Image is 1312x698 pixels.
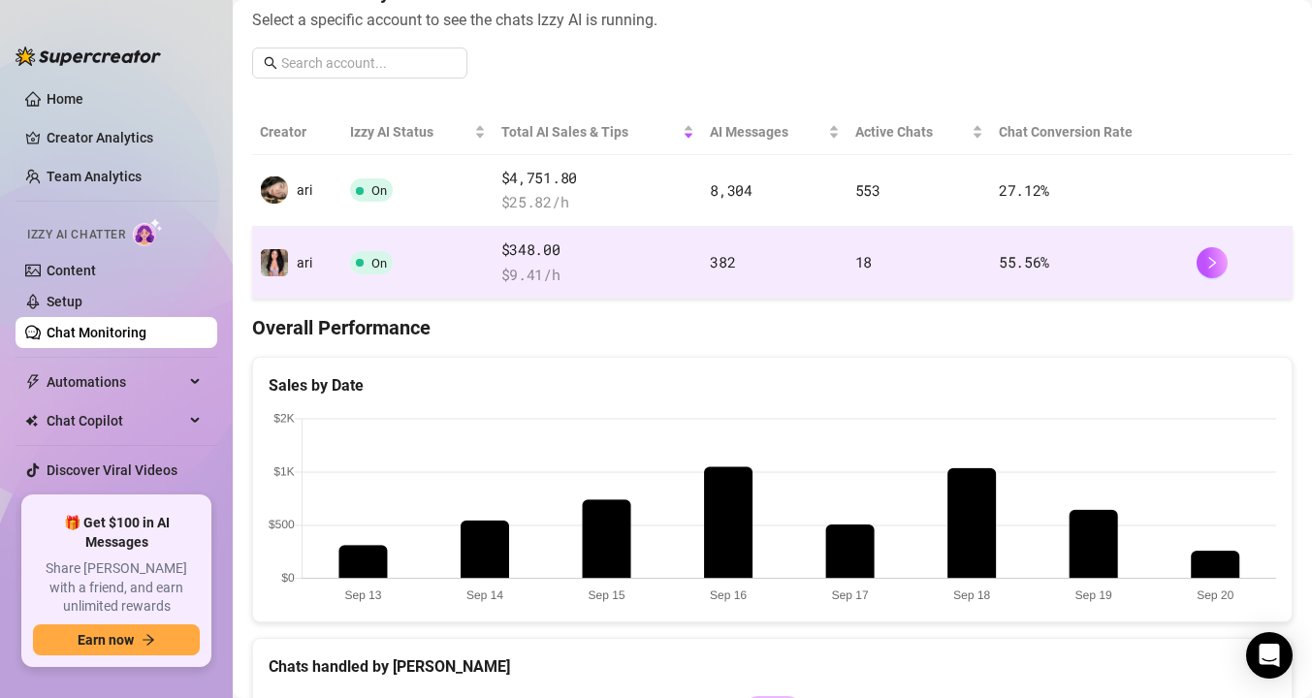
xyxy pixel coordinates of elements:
a: Chat Monitoring [47,325,146,340]
a: Setup [47,294,82,309]
span: On [371,256,387,270]
img: AI Chatter [133,218,163,246]
span: 553 [855,180,880,200]
span: Chat Copilot [47,405,184,436]
span: Automations [47,366,184,397]
img: Chat Copilot [25,414,38,428]
a: Discover Viral Videos [47,462,177,478]
span: search [264,56,277,70]
button: Earn nowarrow-right [33,624,200,655]
div: Chats handled by [PERSON_NAME] [269,654,1276,679]
img: ari [261,249,288,276]
th: Creator [252,110,342,155]
span: 27.12 % [999,180,1049,200]
a: Creator Analytics [47,122,202,153]
span: 🎁 Get $100 in AI Messages [33,514,200,552]
span: On [371,183,387,198]
span: $348.00 [501,238,695,262]
button: right [1197,247,1228,278]
th: Active Chats [848,110,991,155]
a: Team Analytics [47,169,142,184]
h4: Overall Performance [252,314,1293,341]
span: ari [297,255,312,270]
span: Izzy AI Status [350,121,470,143]
div: Sales by Date [269,373,1276,397]
span: $ 25.82 /h [501,191,695,214]
span: Select a specific account to see the chats Izzy AI is running. [252,8,1293,32]
span: ari [297,182,312,198]
span: Total AI Sales & Tips [501,121,680,143]
span: 18 [855,252,872,271]
span: $4,751.80 [501,167,695,190]
input: Search account... [281,52,456,74]
th: Izzy AI Status [342,110,494,155]
span: Active Chats [855,121,968,143]
img: ari [261,176,288,204]
img: logo-BBDzfeDw.svg [16,47,161,66]
span: right [1205,256,1219,270]
div: Open Intercom Messenger [1246,632,1293,679]
th: Total AI Sales & Tips [494,110,703,155]
span: $ 9.41 /h [501,264,695,287]
a: Home [47,91,83,107]
span: arrow-right [142,633,155,647]
span: thunderbolt [25,374,41,390]
span: Share [PERSON_NAME] with a friend, and earn unlimited rewards [33,559,200,617]
span: 55.56 % [999,252,1049,271]
span: 382 [710,252,735,271]
th: AI Messages [702,110,847,155]
th: Chat Conversion Rate [991,110,1189,155]
span: 8,304 [710,180,752,200]
a: Content [47,263,96,278]
span: Izzy AI Chatter [27,226,125,244]
span: AI Messages [710,121,823,143]
span: Earn now [78,632,134,648]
